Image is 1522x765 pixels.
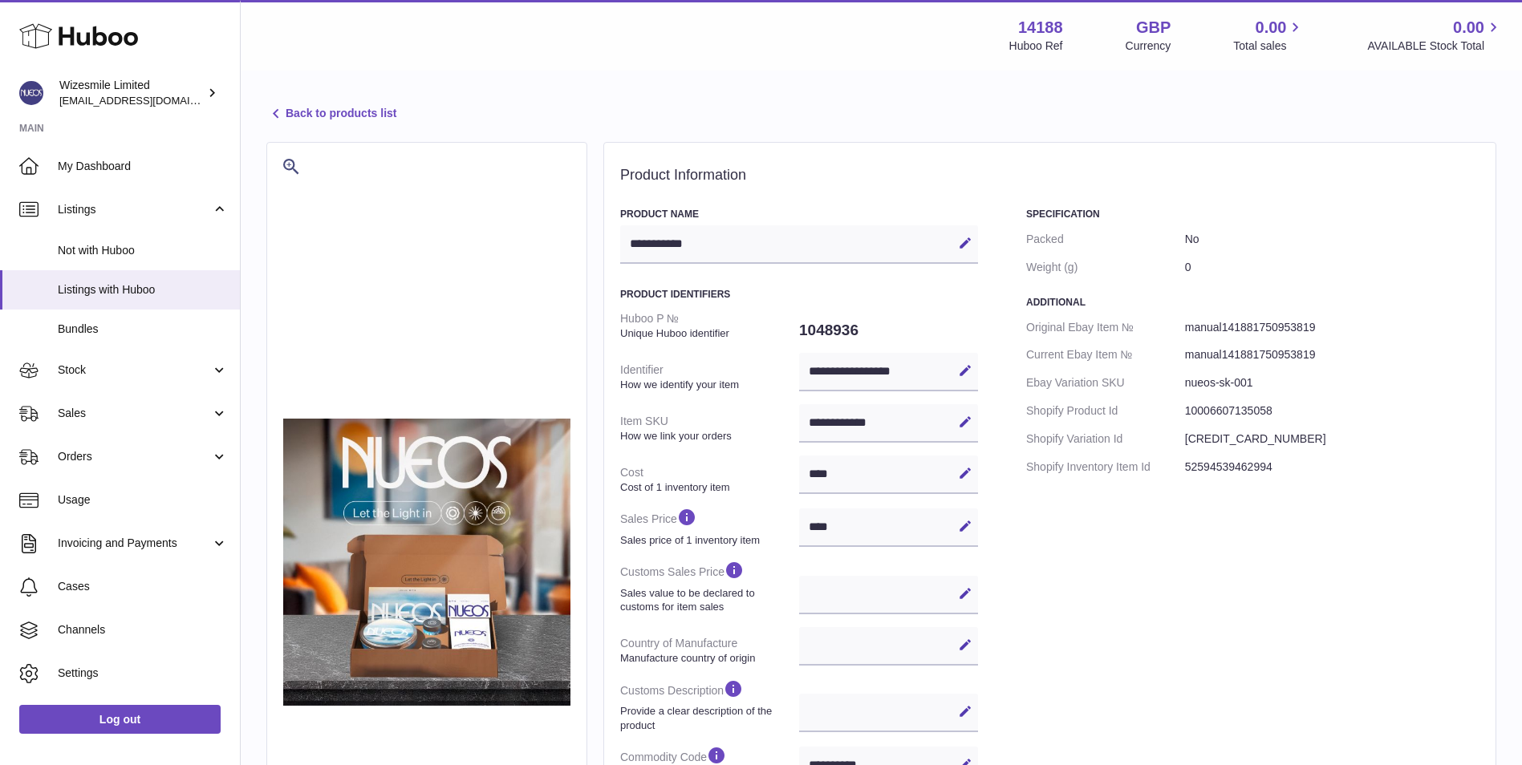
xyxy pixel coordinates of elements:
[620,429,795,443] strong: How we link your orders
[620,459,799,500] dt: Cost
[1185,253,1479,281] dd: 0
[58,322,228,337] span: Bundles
[620,407,799,449] dt: Item SKU
[1009,38,1063,54] div: Huboo Ref
[1367,38,1503,54] span: AVAILABLE Stock Total
[1233,17,1305,54] a: 0.00 Total sales
[1185,453,1479,481] dd: 52594539462994
[58,492,228,508] span: Usage
[58,202,211,217] span: Listings
[620,629,799,671] dt: Country of Manufacture
[58,536,211,551] span: Invoicing and Payments
[620,672,799,739] dt: Customs Description
[620,305,799,346] dt: Huboo P №
[59,78,204,108] div: Wizesmile Limited
[799,314,978,347] dd: 1048936
[620,480,795,495] strong: Cost of 1 inventory item
[1026,296,1479,309] h3: Additional
[1018,17,1063,38] strong: 14188
[1026,369,1185,397] dt: Ebay Variation SKU
[620,208,978,221] h3: Product Name
[59,94,236,107] span: [EMAIL_ADDRESS][DOMAIN_NAME]
[620,651,795,666] strong: Manufacture country of origin
[58,622,228,637] span: Channels
[620,378,795,392] strong: How we identify your item
[620,500,799,553] dt: Sales Price
[1233,38,1305,54] span: Total sales
[58,282,228,297] span: Listings with Huboo
[1185,369,1479,397] dd: nueos-sk-001
[1185,397,1479,425] dd: 10006607135058
[620,704,795,732] strong: Provide a clear description of the product
[1026,453,1185,481] dt: Shopify Inventory Item Id
[620,533,795,548] strong: Sales price of 1 inventory item
[283,419,570,706] img: 1750953818.jpg
[58,243,228,258] span: Not with Huboo
[58,449,211,464] span: Orders
[58,579,228,594] span: Cases
[1026,425,1185,453] dt: Shopify Variation Id
[1185,314,1479,342] dd: manual141881750953819
[620,167,1479,184] h2: Product Information
[58,159,228,174] span: My Dashboard
[1256,17,1287,38] span: 0.00
[1453,17,1484,38] span: 0.00
[1185,341,1479,369] dd: manual141881750953819
[58,362,211,378] span: Stock
[1136,17,1171,38] strong: GBP
[620,586,795,614] strong: Sales value to be declared to customs for item sales
[19,705,221,734] a: Log out
[58,666,228,681] span: Settings
[620,326,795,341] strong: Unique Huboo identifier
[266,104,396,123] a: Back to products list
[19,81,43,105] img: internalAdmin-14188@internal.huboo.com
[1126,38,1171,54] div: Currency
[1367,17,1503,54] a: 0.00 AVAILABLE Stock Total
[620,288,978,301] h3: Product Identifiers
[1026,341,1185,369] dt: Current Ebay Item №
[1185,425,1479,453] dd: [CREDIT_CARD_NUMBER]
[620,553,799,620] dt: Customs Sales Price
[1026,253,1185,281] dt: Weight (g)
[1026,225,1185,253] dt: Packed
[1185,225,1479,253] dd: No
[620,356,799,398] dt: Identifier
[1026,397,1185,425] dt: Shopify Product Id
[1026,208,1479,221] h3: Specification
[1026,314,1185,342] dt: Original Ebay Item №
[58,406,211,421] span: Sales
